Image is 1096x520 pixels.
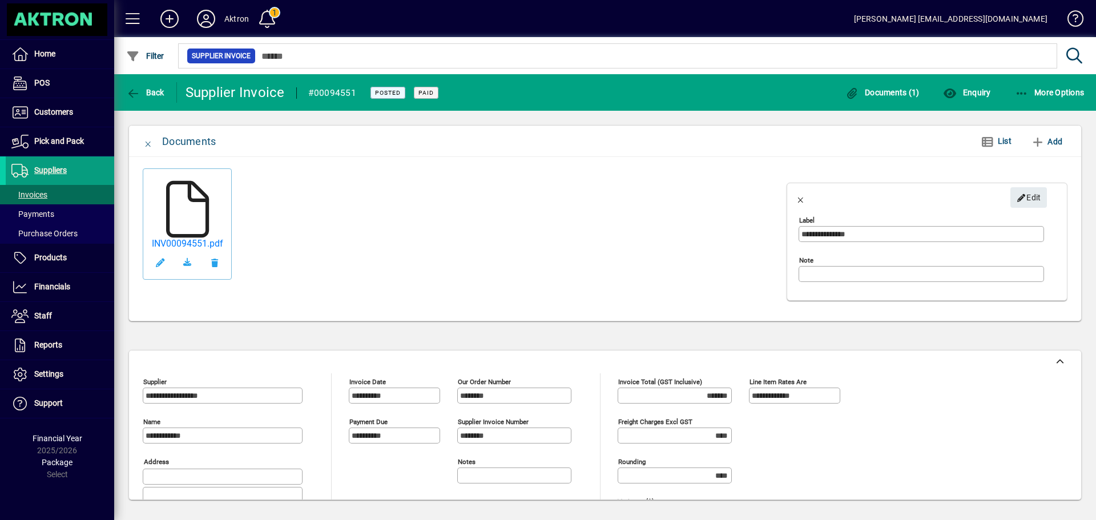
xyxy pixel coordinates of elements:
[375,89,401,96] span: Posted
[618,498,686,506] span: Variance ($)
[943,88,990,97] span: Enquiry
[34,369,63,378] span: Settings
[6,302,114,330] a: Staff
[201,249,228,276] button: Remove
[854,10,1047,28] div: [PERSON_NAME] [EMAIL_ADDRESS][DOMAIN_NAME]
[114,82,177,103] app-page-header-button: Back
[143,418,160,426] mat-label: Name
[6,224,114,243] a: Purchase Orders
[6,273,114,301] a: Financials
[787,184,815,211] button: Close
[34,136,84,146] span: Pick and Pack
[126,51,164,61] span: Filter
[42,458,72,467] span: Package
[34,166,67,175] span: Suppliers
[11,190,47,199] span: Invoices
[458,418,529,426] mat-label: Supplier invoice number
[799,216,815,224] mat-label: Label
[458,458,476,466] mat-label: Notes
[34,311,52,320] span: Staff
[618,418,692,426] mat-label: Freight charges excl GST
[1059,2,1082,39] a: Knowledge Base
[11,229,78,238] span: Purchase Orders
[1017,188,1041,207] span: Edit
[162,132,216,151] div: Documents
[34,49,55,58] span: Home
[192,50,251,62] span: Supplier Invoice
[6,40,114,68] a: Home
[940,82,993,103] button: Enquiry
[6,244,114,272] a: Products
[34,282,70,291] span: Financials
[1012,82,1087,103] button: More Options
[458,378,511,386] mat-label: Our order number
[34,253,67,262] span: Products
[33,434,82,443] span: Financial Year
[6,98,114,127] a: Customers
[1026,131,1067,152] button: Add
[6,185,114,204] a: Invoices
[143,378,167,386] mat-label: Supplier
[1010,187,1047,208] button: Edit
[349,378,386,386] mat-label: Invoice date
[418,89,434,96] span: Paid
[11,209,54,219] span: Payments
[6,360,114,389] a: Settings
[6,389,114,418] a: Support
[1031,132,1062,151] span: Add
[6,331,114,360] a: Reports
[618,378,702,386] mat-label: Invoice Total (GST inclusive)
[972,131,1021,152] button: List
[174,249,201,276] a: Download
[151,9,188,29] button: Add
[6,127,114,156] a: Pick and Pack
[6,204,114,224] a: Payments
[349,418,388,426] mat-label: Payment due
[34,340,62,349] span: Reports
[34,398,63,408] span: Support
[34,107,73,116] span: Customers
[843,82,922,103] button: Documents (1)
[146,238,228,249] a: INV00094551.pdf
[1015,88,1085,97] span: More Options
[845,88,920,97] span: Documents (1)
[998,136,1012,146] span: List
[224,10,249,28] div: Aktron
[618,458,646,466] mat-label: Rounding
[6,69,114,98] a: POS
[188,9,224,29] button: Profile
[308,84,356,102] div: #00094551
[799,256,813,264] mat-label: Note
[135,128,162,155] button: Close
[123,82,167,103] button: Back
[146,249,174,276] button: Edit
[186,83,285,102] div: Supplier Invoice
[123,46,167,66] button: Filter
[126,88,164,97] span: Back
[34,78,50,87] span: POS
[750,378,807,386] mat-label: Line item rates are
